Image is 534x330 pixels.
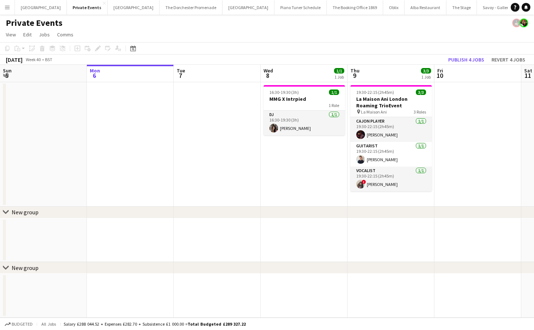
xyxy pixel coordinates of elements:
span: 3 Roles [414,109,426,115]
span: 1/1 [329,90,339,95]
button: The Booking Office 1869 [327,0,383,15]
span: ! [362,180,366,184]
button: [GEOGRAPHIC_DATA] [222,0,274,15]
app-card-role: Cajon Player1/119:30-22:15 (2h45m)[PERSON_NAME] [350,117,432,142]
div: Salary £288 044.52 + Expenses £282.70 + Subsistence £1 000.00 = [64,321,246,327]
span: 10 [436,71,443,80]
button: Budgeted [4,320,34,328]
div: New group [12,264,39,271]
button: [GEOGRAPHIC_DATA] [108,0,160,15]
app-job-card: 16:30-19:30 (3h)1/1MMG X Intrpied1 RoleDJ1/116:30-19:30 (3h)[PERSON_NAME] [264,85,345,135]
span: View [6,31,16,38]
span: Week 40 [24,57,42,62]
div: [DATE] [6,56,23,63]
span: Wed [264,67,273,74]
app-user-avatar: Helena Debono [512,19,521,27]
span: La Maison Ani [361,109,387,115]
span: 1 Role [329,103,339,108]
div: 1 Job [334,74,344,80]
button: Publish 4 jobs [445,55,487,64]
span: 11 [523,71,532,80]
div: BST [45,57,52,62]
span: Sat [524,67,532,74]
span: 1/1 [334,68,344,73]
a: Comms [54,30,76,39]
button: Alba Restaurant [405,0,446,15]
button: The Stage [446,0,477,15]
span: 3/3 [421,68,431,73]
app-card-role: Vocalist1/119:30-22:15 (2h45m)![PERSON_NAME] [350,167,432,191]
app-job-card: 19:30-22:15 (2h45m)3/3La Maison Ani London Roaming TrioEvent La Maison Ani3 RolesCajon Player1/11... [350,85,432,191]
span: Budgeted [12,322,33,327]
span: Total Budgeted £289 327.22 [188,321,246,327]
app-user-avatar: Rosie Skuse [519,19,528,27]
app-card-role: Guitarist1/119:30-22:15 (2h45m)[PERSON_NAME] [350,142,432,167]
a: View [3,30,19,39]
span: Mon [90,67,100,74]
app-card-role: DJ1/116:30-19:30 (3h)[PERSON_NAME] [264,111,345,135]
span: 8 [262,71,273,80]
div: New group [12,208,39,216]
span: 16:30-19:30 (3h) [269,90,299,95]
a: Edit [20,30,35,39]
button: Piano Tuner Schedule [274,0,327,15]
button: Oblix [383,0,405,15]
span: All jobs [40,321,57,327]
span: 6 [89,71,100,80]
span: 3/3 [416,90,426,95]
span: Jobs [39,31,50,38]
button: Savoy - Gallery [477,0,517,15]
button: Private Events [67,0,108,15]
span: 7 [176,71,185,80]
span: 9 [349,71,360,80]
span: Tue [177,67,185,74]
h1: Private Events [6,17,63,28]
span: 19:30-22:15 (2h45m) [356,90,394,95]
h3: La Maison Ani London Roaming TrioEvent [350,96,432,109]
div: 1 Job [421,74,431,80]
button: [GEOGRAPHIC_DATA] [15,0,67,15]
button: Revert 4 jobs [489,55,528,64]
span: Fri [437,67,443,74]
button: The Dorchester Promenade [160,0,222,15]
span: Comms [57,31,73,38]
h3: MMG X Intrpied [264,96,345,102]
span: Edit [23,31,32,38]
span: Sun [3,67,12,74]
span: Thu [350,67,360,74]
span: 5 [2,71,12,80]
a: Jobs [36,30,53,39]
